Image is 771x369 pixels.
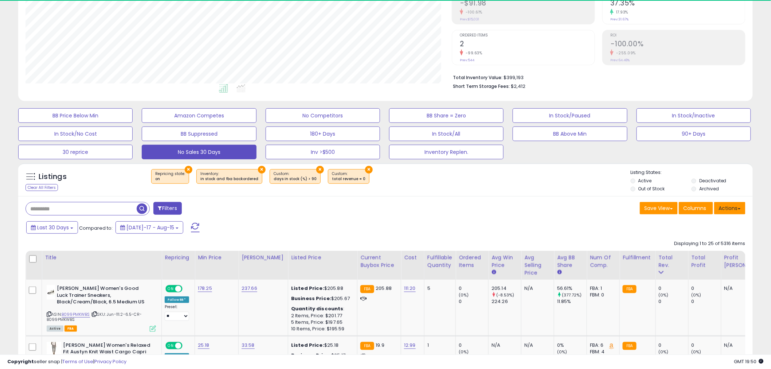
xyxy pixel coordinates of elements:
[360,342,374,350] small: FBA
[496,292,514,298] small: (-8.53%)
[198,342,210,349] a: 25.18
[724,254,768,269] div: Profit [PERSON_NAME]
[242,254,285,261] div: [PERSON_NAME]
[610,34,745,38] span: ROI
[79,225,113,232] span: Compared to:
[155,171,185,182] span: Repricing state :
[492,254,518,269] div: Avg Win Price
[291,306,352,312] div: :
[62,311,90,318] a: B099PMKWBS
[590,254,617,269] div: Num of Comp.
[26,184,58,191] div: Clear All Filters
[57,285,145,307] b: [PERSON_NAME] Women's Good Luck Trainer Sneakers, Black/Cream/Black, 6.5 Medium US
[47,285,156,331] div: ASIN:
[389,108,504,123] button: BB Share = Zero
[692,292,702,298] small: (0%)
[365,166,373,174] button: ×
[332,171,365,182] span: Custom:
[165,304,189,321] div: Preset:
[640,202,678,214] button: Save View
[638,178,652,184] label: Active
[47,342,61,357] img: 315Dzd8VP8L._SL40_.jpg
[674,240,745,247] div: Displaying 1 to 25 of 5316 items
[266,145,380,159] button: Inv >$500
[557,285,587,292] div: 56.61%
[291,342,352,349] div: $25.18
[360,285,374,293] small: FBA
[463,50,482,56] small: -99.63%
[94,358,126,365] a: Privacy Policy
[47,326,63,332] span: All listings currently available for purchase on Amazon
[623,342,636,350] small: FBA
[659,285,688,292] div: 0
[266,108,380,123] button: No Competitors
[659,254,685,269] div: Total Rev.
[291,319,352,326] div: 5 Items, Price: $197.65
[513,108,627,123] button: In Stock/Paused
[590,285,614,292] div: FBA: 1
[198,254,235,261] div: Min Price
[524,342,548,349] div: N/A
[26,221,78,234] button: Last 30 Days
[524,254,551,277] div: Avg Selling Price
[45,254,158,261] div: Title
[242,285,257,292] a: 237.66
[266,127,380,141] button: 180+ Days
[404,342,416,349] a: 12.99
[165,254,192,261] div: Repricing
[692,342,721,349] div: 0
[492,285,521,292] div: 205.14
[200,176,258,182] div: in stock and fba backordered
[7,358,126,365] div: seller snap | |
[659,342,688,349] div: 0
[389,127,504,141] button: In Stock/All
[610,58,630,62] small: Prev: 64.48%
[258,166,266,174] button: ×
[513,127,627,141] button: BB Above Min
[291,285,352,292] div: $205.88
[459,342,488,349] div: 0
[181,286,193,292] span: OFF
[623,285,636,293] small: FBA
[427,254,453,269] div: Fulfillable Quantity
[614,9,628,15] small: 17.93%
[274,171,317,182] span: Custom:
[590,292,614,298] div: FBM: 0
[459,292,469,298] small: (0%)
[460,17,479,22] small: Prev: $15,031
[7,358,34,365] strong: Copyright
[242,342,255,349] a: 33.58
[460,34,595,38] span: Ordered Items
[389,145,504,159] button: Inventory Replen.
[360,254,398,269] div: Current Buybox Price
[557,254,584,269] div: Avg BB Share
[637,108,751,123] button: In Stock/Inactive
[684,205,707,212] span: Columns
[557,298,587,305] div: 11.85%
[492,342,516,349] div: N/A
[631,169,753,176] p: Listing States:
[62,358,93,365] a: Terms of Use
[610,40,745,50] h2: -100.00%
[166,342,175,349] span: ON
[459,285,488,292] div: 0
[64,326,77,332] span: FBA
[165,296,189,303] div: Follow BB *
[453,74,502,81] b: Total Inventory Value:
[291,254,354,261] div: Listed Price
[47,311,142,322] span: | SKU: Jun-111.2-6.5-CR-B099PMKWBS
[724,285,765,292] div: N/A
[463,9,482,15] small: -100.61%
[198,285,212,292] a: 178.25
[562,292,582,298] small: (377.72%)
[699,178,727,184] label: Deactivated
[37,224,69,231] span: Last 30 Days
[185,166,192,174] button: ×
[291,326,352,332] div: 10 Items, Price: $195.59
[18,145,133,159] button: 30 reprice
[459,254,485,269] div: Ordered Items
[590,342,614,349] div: FBA: 6
[610,17,629,22] small: Prev: 31.67%
[316,166,324,174] button: ×
[459,298,488,305] div: 0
